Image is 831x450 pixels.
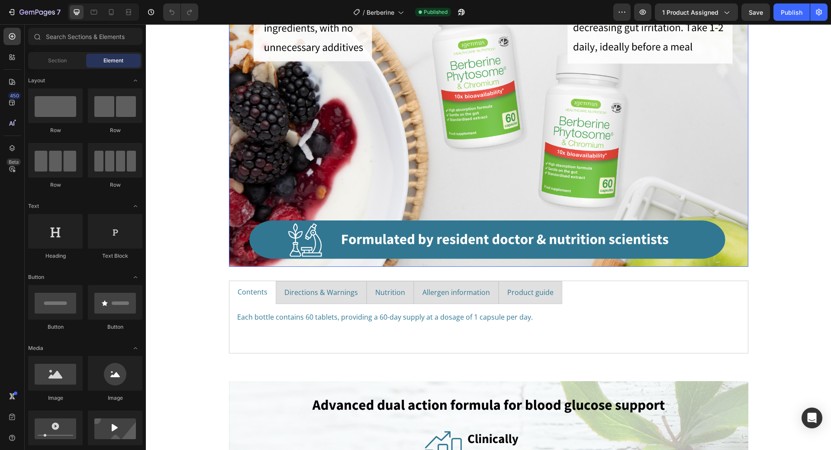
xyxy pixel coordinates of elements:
p: Nutrition [229,262,259,275]
button: 7 [3,3,64,21]
span: Button [28,273,44,281]
span: / [363,8,365,17]
span: Element [103,57,123,65]
button: Save [741,3,770,21]
span: Toggle open [129,199,142,213]
span: Media [28,344,43,352]
span: Toggle open [129,341,142,355]
div: Text Block [88,252,142,260]
span: Published [424,8,448,16]
div: Row [28,126,83,134]
div: Row [28,181,83,189]
p: Contents [92,262,122,274]
div: Heading [28,252,83,260]
span: Berberine [367,8,394,17]
p: Product guide [361,262,408,275]
div: Image [88,394,142,402]
iframe: Design area [146,24,831,450]
div: Button [88,323,142,331]
p: Directions & Warnings [138,262,212,275]
span: Each bottle contains 60 tablets, providing a 60-day supply at a dosage of 1 capsule per day. [91,288,387,298]
div: Button [28,323,83,331]
span: Section [48,57,67,65]
div: Beta [6,159,21,165]
span: Save [749,9,763,16]
span: Text [28,202,39,210]
div: Row [88,181,142,189]
span: 1 product assigned [662,8,718,17]
div: Row [88,126,142,134]
div: Undo/Redo [163,3,198,21]
div: Open Intercom Messenger [802,408,822,428]
span: Toggle open [129,270,142,284]
button: 1 product assigned [655,3,738,21]
p: Allergen information [277,262,344,275]
div: 450 [8,92,21,99]
div: Publish [781,8,802,17]
input: Search Sections & Elements [28,28,142,45]
span: Toggle open [129,74,142,87]
div: Image [28,394,83,402]
button: Publish [773,3,810,21]
p: 7 [57,7,61,17]
span: Layout [28,77,45,84]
